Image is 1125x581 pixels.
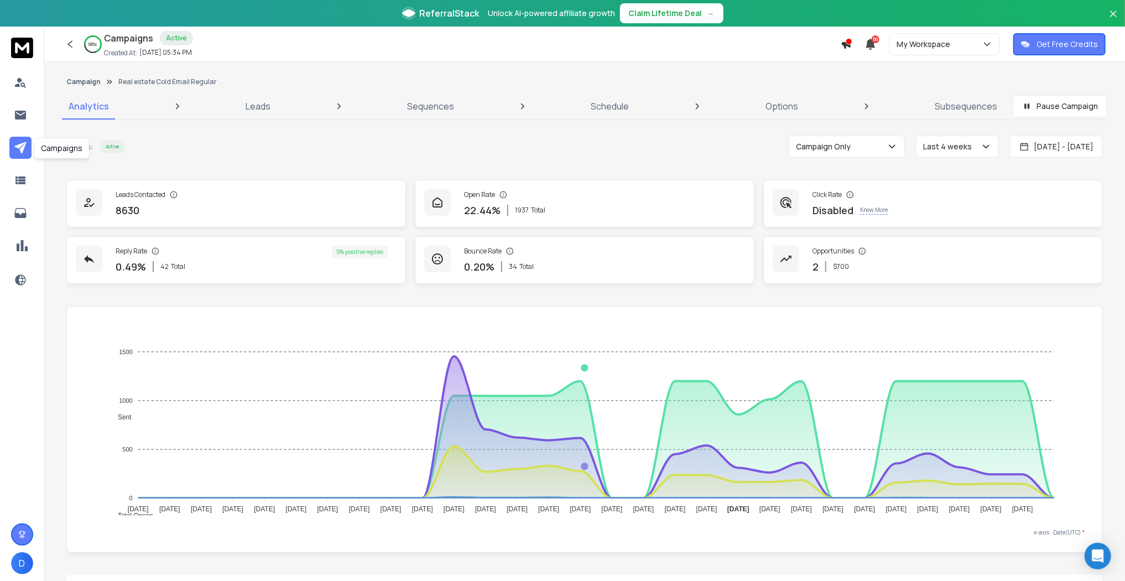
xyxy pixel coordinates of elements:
a: Bounce Rate0.20%34Total [415,236,754,284]
tspan: [DATE] [285,506,306,513]
tspan: 0 [129,495,132,501]
tspan: [DATE] [1012,506,1033,513]
span: 34 [509,262,517,271]
span: 50 [872,35,879,43]
div: Campaigns [34,138,90,159]
tspan: [DATE] [696,506,717,513]
a: Leads Contacted8630 [66,180,406,227]
span: → [707,8,715,19]
p: Open Rate [464,190,495,199]
tspan: [DATE] [475,506,496,513]
p: 0.20 % [464,259,494,274]
p: 68 % [89,41,97,48]
button: D [11,552,33,574]
p: Leads [246,100,270,113]
p: Last 4 weeks [923,141,976,152]
tspan: [DATE] [633,506,654,513]
tspan: [DATE] [381,506,402,513]
div: Active [100,141,125,153]
div: Open Intercom Messenger [1085,543,1111,569]
div: 5 % positive replies [332,246,388,258]
tspan: [DATE] [128,506,149,513]
button: Campaign [66,77,101,86]
p: Created At: [104,49,137,58]
p: 0.49 % [116,259,146,274]
p: 22.44 % [464,203,501,218]
a: Subsequences [928,93,1004,120]
span: ReferralStack [420,7,480,20]
tspan: [DATE] [191,506,212,513]
tspan: [DATE] [412,506,433,513]
tspan: [DATE] [538,506,559,513]
span: Sent [110,413,132,421]
button: Get Free Credits [1013,33,1106,55]
tspan: [DATE] [665,506,686,513]
tspan: [DATE] [759,506,780,513]
tspan: [DATE] [507,506,528,513]
p: Campaign Only [796,141,855,152]
tspan: 1000 [119,397,132,404]
p: x-axis : Date(UTC) [85,528,1085,537]
p: Reply Rate [116,247,147,256]
tspan: [DATE] [602,506,623,513]
a: Schedule [584,93,636,120]
tspan: [DATE] [727,506,749,513]
tspan: 1500 [119,349,132,355]
a: Leads [239,93,277,120]
span: Total Opens [110,512,153,520]
button: Pause Campaign [1013,95,1107,117]
p: Analytics [69,100,109,113]
p: Get Free Credits [1037,39,1098,50]
p: Leads Contacted [116,190,165,199]
p: My Workspace [897,39,955,50]
span: Total [171,262,185,271]
p: Schedule [591,100,629,113]
tspan: [DATE] [348,506,369,513]
button: Close banner [1106,7,1121,33]
p: Real estate Cold Email Regular [118,77,217,86]
div: Active [160,31,193,45]
p: Know More [860,206,888,215]
p: Options [765,100,798,113]
tspan: [DATE] [855,506,876,513]
p: Bounce Rate [464,247,502,256]
a: Analytics [62,93,116,120]
tspan: [DATE] [317,506,338,513]
a: Options [759,93,805,120]
tspan: [DATE] [222,506,243,513]
button: [DATE] - [DATE] [1010,136,1103,158]
p: Unlock AI-powered affiliate growth [488,8,616,19]
tspan: [DATE] [981,506,1002,513]
p: Opportunities [812,247,854,256]
p: Click Rate [812,190,842,199]
span: Total [531,206,545,215]
p: Subsequences [935,100,997,113]
h1: Campaigns [104,32,153,45]
a: Click RateDisabledKnow More [763,180,1103,227]
tspan: [DATE] [254,506,275,513]
tspan: 500 [122,446,132,453]
tspan: [DATE] [949,506,970,513]
a: Reply Rate0.49%42Total5% positive replies [66,236,406,284]
p: Disabled [812,203,853,218]
a: Open Rate22.44%1937Total [415,180,754,227]
tspan: [DATE] [822,506,843,513]
p: Sequences [407,100,454,113]
p: 8630 [116,203,139,218]
span: 42 [160,262,169,271]
tspan: [DATE] [791,506,812,513]
tspan: [DATE] [159,506,180,513]
a: Sequences [400,93,461,120]
button: Claim Lifetime Deal→ [620,3,723,23]
p: 2 [812,259,819,274]
span: 1937 [515,206,529,215]
tspan: [DATE] [444,506,465,513]
tspan: [DATE] [570,506,591,513]
span: Total [519,262,534,271]
tspan: [DATE] [886,506,907,513]
p: [DATE] 05:34 PM [139,48,192,57]
a: Opportunities2$700 [763,236,1103,284]
p: $ 700 [833,262,849,271]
